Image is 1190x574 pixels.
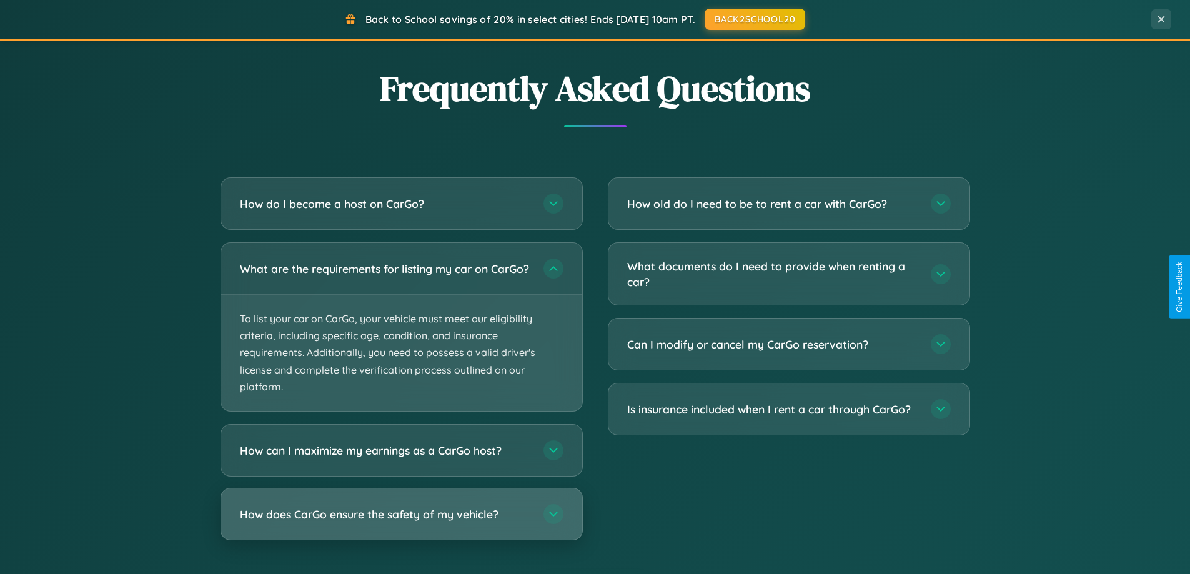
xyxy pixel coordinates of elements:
button: BACK2SCHOOL20 [705,9,805,30]
h3: How old do I need to be to rent a car with CarGo? [627,196,918,212]
h3: How do I become a host on CarGo? [240,196,531,212]
h3: How does CarGo ensure the safety of my vehicle? [240,507,531,522]
p: To list your car on CarGo, your vehicle must meet our eligibility criteria, including specific ag... [221,295,582,411]
span: Back to School savings of 20% in select cities! Ends [DATE] 10am PT. [365,13,695,26]
h3: How can I maximize my earnings as a CarGo host? [240,443,531,458]
h3: What are the requirements for listing my car on CarGo? [240,261,531,277]
h3: What documents do I need to provide when renting a car? [627,259,918,289]
h3: Can I modify or cancel my CarGo reservation? [627,337,918,352]
h3: Is insurance included when I rent a car through CarGo? [627,402,918,417]
div: Give Feedback [1175,262,1184,312]
h2: Frequently Asked Questions [221,64,970,112]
